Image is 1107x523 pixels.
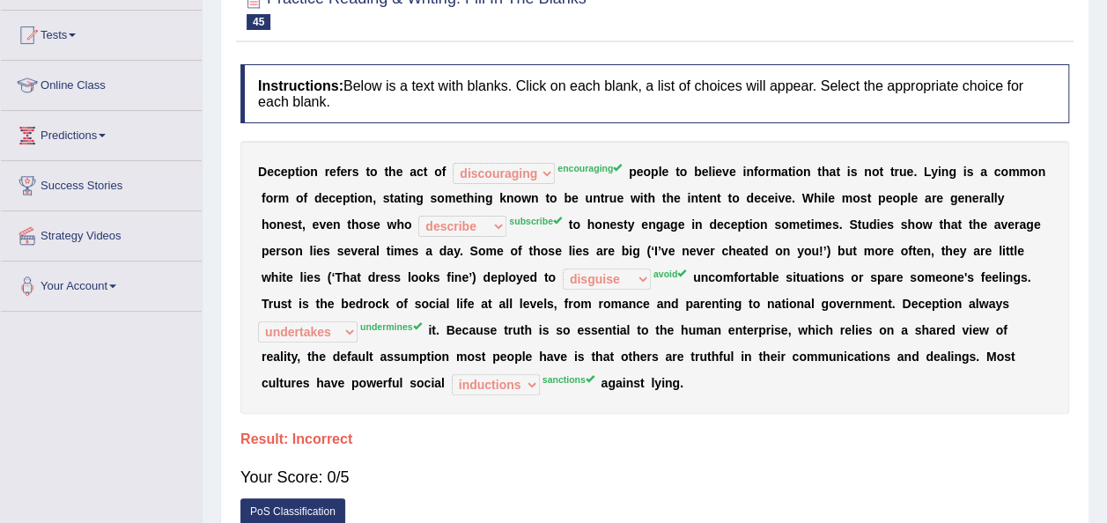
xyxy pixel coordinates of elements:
b: p [629,165,637,179]
b: c [724,217,731,232]
b: i [354,191,358,205]
b: e [800,217,807,232]
b: t [807,217,811,232]
b: e [880,217,887,232]
sup: encouraging [557,163,622,173]
b: a [829,165,836,179]
b: s [383,191,390,205]
b: h [666,191,674,205]
b: p [288,165,296,179]
b: e [715,165,722,179]
b: h [907,217,915,232]
b: h [351,217,359,232]
b: , [373,191,376,205]
b: m [394,244,404,258]
b: o [550,191,557,205]
b: e [980,217,987,232]
b: e [674,191,681,205]
b: o [643,165,651,179]
b: e [641,217,648,232]
b: i [749,217,752,232]
b: n [709,191,717,205]
b: n [365,191,373,205]
b: o [915,217,923,232]
b: r [894,165,898,179]
b: t [879,165,883,179]
b: o [288,244,296,258]
b: s [411,244,418,258]
b: t [675,165,680,179]
b: e [609,217,616,232]
b: L [924,165,931,179]
b: i [963,165,966,179]
b: c [761,191,768,205]
b: e [1034,217,1041,232]
b: a [984,191,991,205]
a: Predictions [1,111,202,155]
b: a [980,165,987,179]
b: o [437,191,445,205]
b: e [284,217,292,232]
b: e [497,244,504,258]
b: o [296,191,304,205]
b: c [328,191,336,205]
b: l [708,165,712,179]
b: t [857,217,861,232]
b: a [425,244,432,258]
b: n [593,191,601,205]
b: a [925,191,932,205]
b: t [350,191,354,205]
b: s [901,217,908,232]
b: y [454,244,460,258]
b: S [849,217,857,232]
b: e [661,165,668,179]
b: i [712,165,715,179]
b: h [814,191,822,205]
b: t [462,191,467,205]
b: o [434,165,442,179]
b: s [966,165,973,179]
b: r [325,165,329,179]
b: i [390,244,394,258]
b: i [876,217,880,232]
b: s [832,217,839,232]
b: a [394,191,401,205]
b: h [587,217,595,232]
b: t [939,217,943,232]
b: p [651,165,659,179]
b: t [569,217,573,232]
b: v [319,217,326,232]
b: e [906,165,913,179]
b: e [336,191,343,205]
b: g [416,191,424,205]
b: c [994,165,1001,179]
b: o [358,191,365,205]
b: t [347,217,351,232]
b: o [266,191,274,205]
a: Strategy Videos [1,211,202,255]
b: p [878,191,886,205]
b: v [722,165,729,179]
b: l [991,191,994,205]
b: r [1015,217,1019,232]
b: e [405,244,412,258]
b: f [336,165,341,179]
b: t [698,191,703,205]
b: t [788,165,793,179]
b: n [506,191,514,205]
b: s [291,217,298,232]
b: s [430,191,437,205]
b: e [911,191,918,205]
b: e [754,191,761,205]
b: a [1019,217,1026,232]
b: n [695,217,703,232]
b: e [455,191,462,205]
b: l [376,244,380,258]
b: y [931,165,938,179]
b: e [702,165,709,179]
b: m [278,191,289,205]
b: y [628,217,635,232]
b: i [313,244,316,258]
b: n [803,165,811,179]
b: h [396,217,404,232]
